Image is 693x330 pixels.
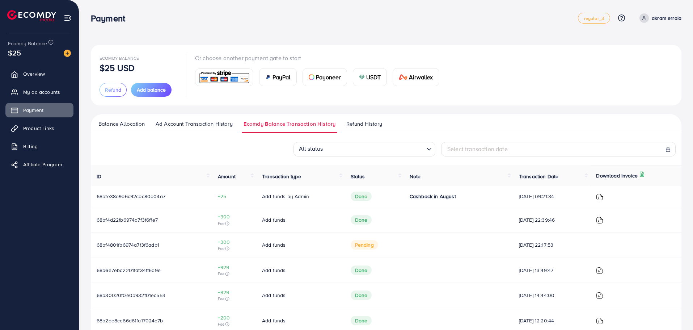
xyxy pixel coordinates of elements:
span: Select transaction date [447,145,508,153]
span: Status [351,173,365,180]
span: Product Links [23,125,54,132]
span: Affiliate Program [23,161,62,168]
span: 68bf4801fb6974a7f3f6adb1 [97,241,159,248]
span: +300 [218,213,250,220]
span: Done [351,316,372,325]
span: Add funds by Admin [262,193,309,200]
a: akram erraia [637,13,681,23]
span: Add funds [262,216,286,224]
span: Fee [218,296,250,302]
span: Amount [218,173,236,180]
iframe: Chat [662,297,688,325]
span: Airwallex [409,73,433,82]
span: 68b6e7eba2201faf34ff6a9e [97,267,161,274]
a: cardPayoneer [303,68,347,86]
span: ID [97,173,101,180]
span: Add funds [262,292,286,299]
div: Search for option [293,142,435,156]
span: Add balance [137,86,166,93]
a: cardUSDT [353,68,387,86]
span: Add funds [262,241,286,248]
img: ic-download-invoice.1f3c1b55.svg [596,267,603,274]
span: My ad accounts [23,88,60,96]
p: Download Invoice [596,171,638,180]
a: Affiliate Program [5,157,73,172]
span: Done [351,215,372,225]
span: [DATE] 13:49:47 [519,267,585,274]
span: 68bfe38e9b6c92cbc80a04a7 [97,193,165,200]
span: PayPal [272,73,291,82]
span: Refund [105,86,121,93]
span: Transaction type [262,173,301,180]
img: card [198,70,251,85]
img: logo [7,10,56,21]
span: 68b30020f0e0b932f01ec553 [97,292,165,299]
a: card [195,68,253,86]
span: Ad Account Transaction History [156,120,233,128]
p: $25 USD [100,63,135,72]
span: Fee [218,321,250,327]
span: Payment [23,106,43,114]
span: Ecomdy Balance [8,40,47,47]
span: +929 [218,264,250,271]
span: All status [297,143,325,155]
img: card [309,74,314,80]
img: menu [64,14,72,22]
span: +200 [218,314,250,321]
span: 68bf4d22fb6974a7f3f6ffe7 [97,216,158,224]
span: Add funds [262,267,286,274]
span: Fee [218,246,250,251]
img: card [265,74,271,80]
a: cardAirwallex [393,68,439,86]
a: Product Links [5,121,73,135]
img: image [64,50,71,57]
span: pending [351,240,378,250]
span: Ecomdy Balance Transaction History [244,120,335,128]
span: Billing [23,143,38,150]
span: 68b2de8ce66d61fa17024c7b [97,317,163,324]
button: Add balance [131,83,172,97]
span: Fee [218,271,250,277]
button: Refund [100,83,127,97]
span: Overview [23,70,45,78]
input: Search for option [325,143,424,155]
a: regular_3 [578,13,610,24]
span: Note [410,173,421,180]
img: card [359,74,365,80]
span: [DATE] 22:17:53 [519,241,585,248]
span: +25 [218,193,250,200]
p: akram erraia [652,14,681,22]
span: Add funds [262,317,286,324]
img: card [399,74,407,80]
a: cardPayPal [259,68,297,86]
span: $25 [8,47,21,58]
a: Overview [5,67,73,81]
span: [DATE] 09:21:34 [519,193,585,200]
span: Done [351,266,372,275]
span: Done [351,291,372,300]
img: ic-download-invoice.1f3c1b55.svg [596,217,603,224]
span: Done [351,192,372,201]
span: Ecomdy Balance [100,55,139,61]
span: [DATE] 12:20:44 [519,317,585,324]
span: [DATE] 22:39:46 [519,216,585,224]
img: ic-download-invoice.1f3c1b55.svg [596,292,603,299]
span: regular_3 [584,16,604,21]
span: Refund History [346,120,382,128]
a: Billing [5,139,73,154]
span: [DATE] 14:44:00 [519,292,585,299]
span: Transaction Date [519,173,559,180]
span: USDT [366,73,381,82]
span: Payoneer [316,73,341,82]
img: ic-download-invoice.1f3c1b55.svg [596,317,603,325]
img: ic-download-invoice.1f3c1b55.svg [596,193,603,201]
p: Or choose another payment gate to start [195,54,445,62]
span: Cashback in August [410,193,456,200]
span: Balance Allocation [98,120,145,128]
span: Fee [218,221,250,226]
span: +300 [218,238,250,246]
a: My ad accounts [5,85,73,99]
a: Payment [5,103,73,117]
span: +929 [218,289,250,296]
